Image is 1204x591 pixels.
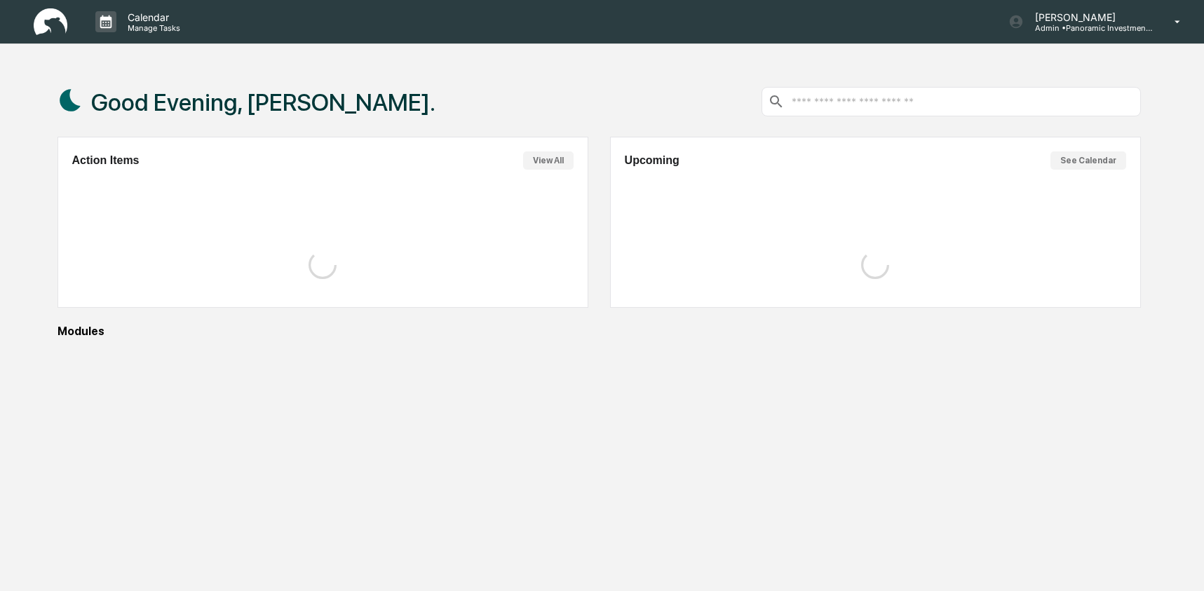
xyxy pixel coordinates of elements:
[72,154,140,167] h2: Action Items
[116,11,187,23] p: Calendar
[625,154,679,167] h2: Upcoming
[1050,151,1126,170] button: See Calendar
[1024,23,1154,33] p: Admin • Panoramic Investment Advisors
[58,325,1141,338] div: Modules
[34,8,67,36] img: logo
[91,88,435,116] h1: Good Evening, [PERSON_NAME].
[1024,11,1154,23] p: [PERSON_NAME]
[116,23,187,33] p: Manage Tasks
[523,151,574,170] button: View All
